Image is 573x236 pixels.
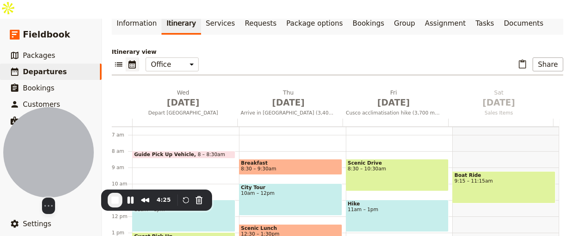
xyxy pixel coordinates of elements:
[241,185,340,190] span: City Tour
[348,12,389,35] a: Bookings
[162,12,201,35] a: Itinerary
[448,110,550,116] span: Sales Items
[112,48,563,56] p: Itinerary view
[454,178,553,184] span: 9:15 – 11:15am
[132,110,234,116] span: Depart [GEOGRAPHIC_DATA]
[126,57,139,71] button: Calendar view
[515,57,529,71] button: Paste itinerary item
[23,51,55,60] span: Packages
[239,159,342,175] div: Breakfast8:30 – 9:30am
[348,207,447,212] span: 11am – 1pm
[237,110,339,116] span: Arrive in [GEOGRAPHIC_DATA] (3,400 m)
[112,213,132,220] div: 12 pm
[241,88,336,109] h2: Thu
[451,88,546,109] h2: Sat
[343,88,448,119] button: Fri [DATE]Cusco acclimatisation hike (3,700 m) & transfer
[346,97,441,109] span: [DATE]
[348,201,447,207] span: Hike
[112,148,132,154] div: 8 am
[452,171,555,203] div: Boat Ride9:15 – 11:15am
[389,12,420,35] a: Group
[346,200,449,232] div: Hike11am – 1pm
[346,159,449,191] div: Scenic Drive8:30 – 10:30am
[237,88,343,119] button: Thu [DATE]Arrive in [GEOGRAPHIC_DATA] (3,400 m)
[454,172,553,178] span: Boat Ride
[201,12,240,35] a: Services
[23,220,51,228] span: Settings
[346,88,441,109] h2: Fri
[533,57,563,71] button: Share
[281,12,347,35] a: Package options
[23,84,54,92] span: Bookings
[448,88,553,119] button: Sat [DATE]Sales Items
[112,132,132,138] div: 7 am
[348,166,447,172] span: 8:30 – 10:30am
[112,57,126,71] button: List view
[132,151,235,159] div: Guide Pick Up Vehicle8 – 8:30am
[241,225,340,231] span: Scenic Lunch
[23,100,60,108] span: Customers
[198,152,225,157] span: 8 – 8:30am
[135,97,231,109] span: [DATE]
[241,160,340,166] span: Breakfast
[420,12,471,35] a: Assignment
[23,68,67,76] span: Departures
[112,12,162,35] a: Information
[23,29,70,41] span: Fieldbook
[343,110,445,116] span: Cusco acclimatisation hike (3,700 m) & transfer
[241,97,336,109] span: [DATE]
[241,166,277,172] span: 8:30 – 9:30am
[132,200,235,232] div: Visit Attraction11am – 1pm
[239,183,342,216] div: City Tour10am – 12pm
[132,88,237,119] button: Wed [DATE]Depart [GEOGRAPHIC_DATA]
[471,12,499,35] a: Tasks
[112,164,132,171] div: 9 am
[135,88,231,109] h2: Wed
[134,152,198,157] span: Guide Pick Up Vehicle
[241,190,340,196] span: 10am – 12pm
[112,229,132,236] div: 1 pm
[499,12,548,35] a: Documents
[112,181,132,187] div: 10 am
[240,12,281,35] a: Requests
[451,97,546,109] span: [DATE]
[348,160,447,166] span: Scenic Drive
